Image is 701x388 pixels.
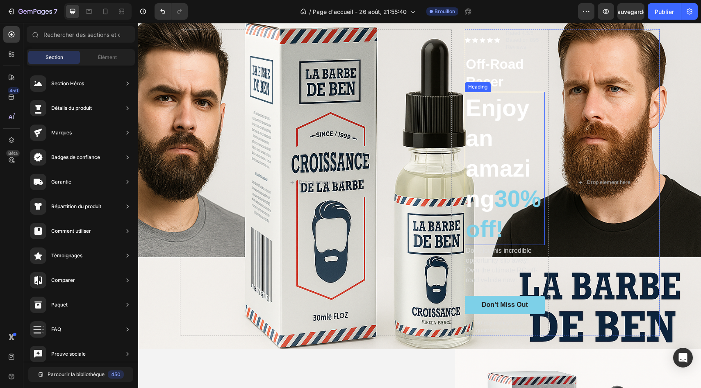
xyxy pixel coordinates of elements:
[51,252,82,259] font: Témoignages
[614,8,649,15] font: Sauvegarder
[344,278,390,286] div: Don’t Miss Out
[51,105,92,111] font: Détails du produit
[54,7,57,16] font: 7
[98,54,117,60] font: Élément
[51,179,71,185] font: Garantie
[28,367,133,382] button: Parcourir la bibliothèque450
[328,223,405,262] p: Don't let this incredible opportunity slip away! Own the ultimate RC off-road vehicle now!
[27,26,135,43] input: Rechercher des sections et des éléments
[328,60,351,68] div: Heading
[51,277,75,283] font: Comparer
[51,326,61,332] font: FAQ
[328,33,405,68] p: Off-Road Racer
[138,23,701,388] iframe: Zone de conception
[655,8,674,15] font: Publier
[328,163,403,219] span: 30% off!
[9,88,18,93] font: 450
[51,154,100,160] font: Badges de confiance
[51,228,91,234] font: Comment utiliser
[111,371,121,377] font: 450
[51,80,84,86] font: Section Héros
[327,69,406,222] h2: Enjoy an amazing
[161,156,204,163] div: Drop element here
[617,3,644,20] button: Sauvegarder
[8,150,18,156] font: Bêta
[435,8,455,14] font: Brouillon
[51,129,72,136] font: Marques
[338,296,405,312] p: 30-day money-back guarantee included
[449,156,492,163] div: Drop element here
[673,348,693,368] div: Ouvrir Intercom Messenger
[648,3,681,20] button: Publier
[48,371,105,377] font: Parcourir la bibliothèque
[51,203,101,209] font: Répartition du produit
[313,8,407,15] font: Page d'accueil - 26 août, 21:55:40
[51,351,86,357] font: Preuve sociale
[327,273,406,291] button: Don’t Miss Out
[309,8,311,15] font: /
[46,54,63,60] font: Section
[155,3,188,20] div: Annuler/Rétablir
[3,3,61,20] button: 7
[51,302,68,308] font: Paquet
